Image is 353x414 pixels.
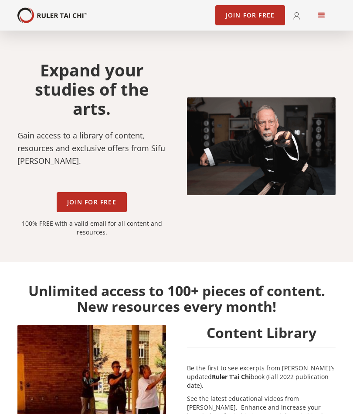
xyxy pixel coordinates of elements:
[207,325,316,341] h2: Content Library
[17,219,166,237] p: 100% FREE with a valid email for all content and resources.
[17,7,87,24] img: Your Brand Name
[215,5,285,25] a: Join for Free
[17,129,166,167] p: Gain access to a library of content, resources and exclusive offers from Sifu [PERSON_NAME].
[308,1,336,29] div: menu
[57,192,127,212] a: Join for Free
[17,283,336,314] h2: Unlimited access to 100+ pieces of content. New resources every month!
[17,60,166,118] h1: Expand your studies of the arts.
[212,373,251,381] strong: Ruler T’ai Chi
[17,7,87,24] a: home
[187,364,336,390] p: Be the first to see excerpts from [PERSON_NAME]’s updated book (Fall 2022 publication date).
